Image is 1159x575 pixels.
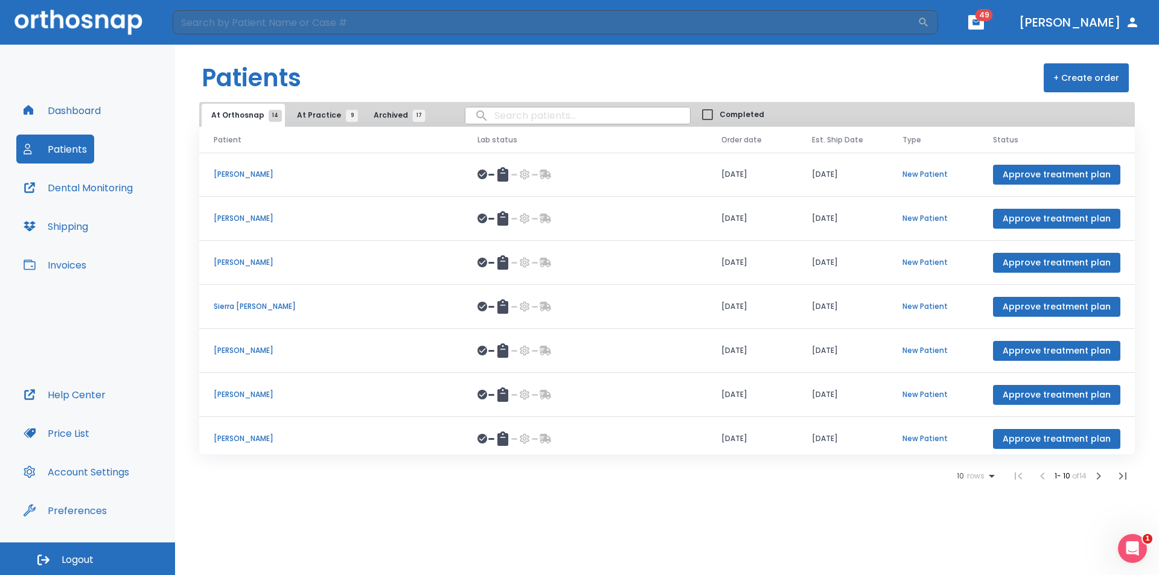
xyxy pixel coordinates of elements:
[465,104,690,127] input: search
[1055,471,1072,481] span: 1 - 10
[16,457,136,486] button: Account Settings
[902,257,964,268] p: New Patient
[1072,471,1087,481] span: of 14
[16,212,95,241] button: Shipping
[477,135,517,145] span: Lab status
[797,153,888,197] td: [DATE]
[1044,63,1129,92] button: + Create order
[797,417,888,461] td: [DATE]
[16,135,94,164] button: Patients
[721,135,762,145] span: Order date
[993,165,1120,185] button: Approve treatment plan
[707,197,797,241] td: [DATE]
[812,135,863,145] span: Est. Ship Date
[16,250,94,279] button: Invoices
[269,110,282,122] span: 14
[16,496,114,525] button: Preferences
[214,433,449,444] p: [PERSON_NAME]
[1143,534,1152,544] span: 1
[902,433,964,444] p: New Patient
[214,135,241,145] span: Patient
[993,341,1120,361] button: Approve treatment plan
[214,213,449,224] p: [PERSON_NAME]
[993,253,1120,273] button: Approve treatment plan
[202,60,301,96] h1: Patients
[707,373,797,417] td: [DATE]
[964,472,985,480] span: rows
[993,135,1018,145] span: Status
[797,241,888,285] td: [DATE]
[707,417,797,461] td: [DATE]
[62,553,94,567] span: Logout
[173,10,918,34] input: Search by Patient Name or Case #
[346,110,358,122] span: 9
[214,169,449,180] p: [PERSON_NAME]
[993,297,1120,317] button: Approve treatment plan
[214,301,449,312] p: Sierra [PERSON_NAME]
[214,257,449,268] p: [PERSON_NAME]
[797,329,888,373] td: [DATE]
[902,169,964,180] p: New Patient
[214,345,449,356] p: [PERSON_NAME]
[720,109,764,120] span: Completed
[957,472,964,480] span: 10
[707,241,797,285] td: [DATE]
[413,110,426,122] span: 17
[902,345,964,356] p: New Patient
[16,96,108,125] button: Dashboard
[202,104,431,127] div: tabs
[16,419,97,448] button: Price List
[1118,534,1147,563] iframe: Intercom live chat
[975,9,993,21] span: 49
[104,505,115,516] div: Tooltip anchor
[797,373,888,417] td: [DATE]
[797,285,888,329] td: [DATE]
[707,285,797,329] td: [DATE]
[993,385,1120,405] button: Approve treatment plan
[902,389,964,400] p: New Patient
[297,110,352,121] span: At Practice
[1014,11,1145,33] button: [PERSON_NAME]
[902,135,921,145] span: Type
[214,389,449,400] p: [PERSON_NAME]
[14,10,142,34] img: Orthosnap
[902,301,964,312] p: New Patient
[707,329,797,373] td: [DATE]
[374,110,419,121] span: Archived
[902,213,964,224] p: New Patient
[707,153,797,197] td: [DATE]
[993,429,1120,449] button: Approve treatment plan
[16,380,113,409] button: Help Center
[993,209,1120,229] button: Approve treatment plan
[797,197,888,241] td: [DATE]
[16,173,140,202] button: Dental Monitoring
[211,110,275,121] span: At Orthosnap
